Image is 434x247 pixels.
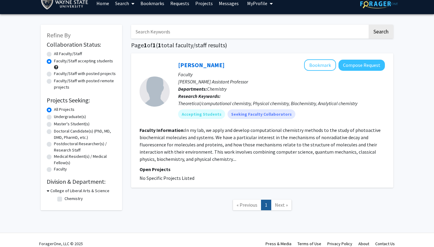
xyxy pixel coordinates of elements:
button: Add Alice Walker to Bookmarks [304,59,336,71]
label: Faculty/Staff with posted remote projects [54,78,116,90]
b: Faculty Information: [140,127,185,133]
label: Chemistry [64,195,83,202]
h1: Page of ( total faculty/staff results) [131,42,393,49]
span: Next » [275,202,288,208]
nav: Page navigation [131,194,393,218]
b: Departments: [178,86,207,92]
a: Contact Us [375,241,395,246]
label: Faculty [54,166,67,172]
label: Undergraduate(s) [54,114,86,120]
span: 1 [153,41,156,49]
span: 1 [158,41,161,49]
h3: College of Liberal Arts & Science [50,188,109,194]
h2: Division & Department: [47,178,116,185]
span: No Specific Projects Listed [140,175,194,181]
a: [PERSON_NAME] [178,61,225,69]
label: Faculty/Staff with posted projects [54,70,116,77]
a: Next Page [271,200,292,210]
button: Compose Request to Alice Walker [338,60,385,71]
iframe: Chat [5,220,26,242]
fg-read-more: In my lab, we apply and develop computational chemistry methods to the study of photoactive bioch... [140,127,381,162]
span: 1 [144,41,147,49]
b: Research Keywords: [178,93,221,99]
label: Medical Resident(s) / Medical Fellow(s) [54,153,116,166]
h2: Projects Seeking: [47,97,116,104]
label: Faculty/Staff accepting students [54,58,113,64]
span: Refine By [47,31,71,39]
span: « Previous [237,202,257,208]
button: Search [369,25,393,39]
label: All Faculty/Staff [54,51,82,57]
a: Press & Media [266,241,291,246]
mat-chip: Accepting Students [178,109,225,119]
span: My Profile [247,0,267,6]
p: Open Projects [140,166,385,173]
mat-chip: Seeking Faculty Collaborators [228,109,295,119]
div: Theoretical/computational chemistry, Physical chemistry, Biochemistry, Analytical chemistry [178,100,385,107]
h2: Collaboration Status: [47,41,116,48]
label: All Projects [54,106,74,113]
a: Privacy Policy [327,241,352,246]
label: Postdoctoral Researcher(s) / Research Staff [54,141,116,153]
span: Chemistry [207,86,227,92]
a: About [358,241,369,246]
a: Previous Page [233,200,261,210]
p: [PERSON_NAME] Assistant Professor [178,78,385,85]
a: 1 [261,200,271,210]
label: Master's Student(s) [54,121,90,127]
input: Search Keywords [131,25,368,39]
label: Doctoral Candidate(s) (PhD, MD, DMD, PharmD, etc.) [54,128,116,141]
p: Faculty [178,71,385,78]
a: Terms of Use [297,241,321,246]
